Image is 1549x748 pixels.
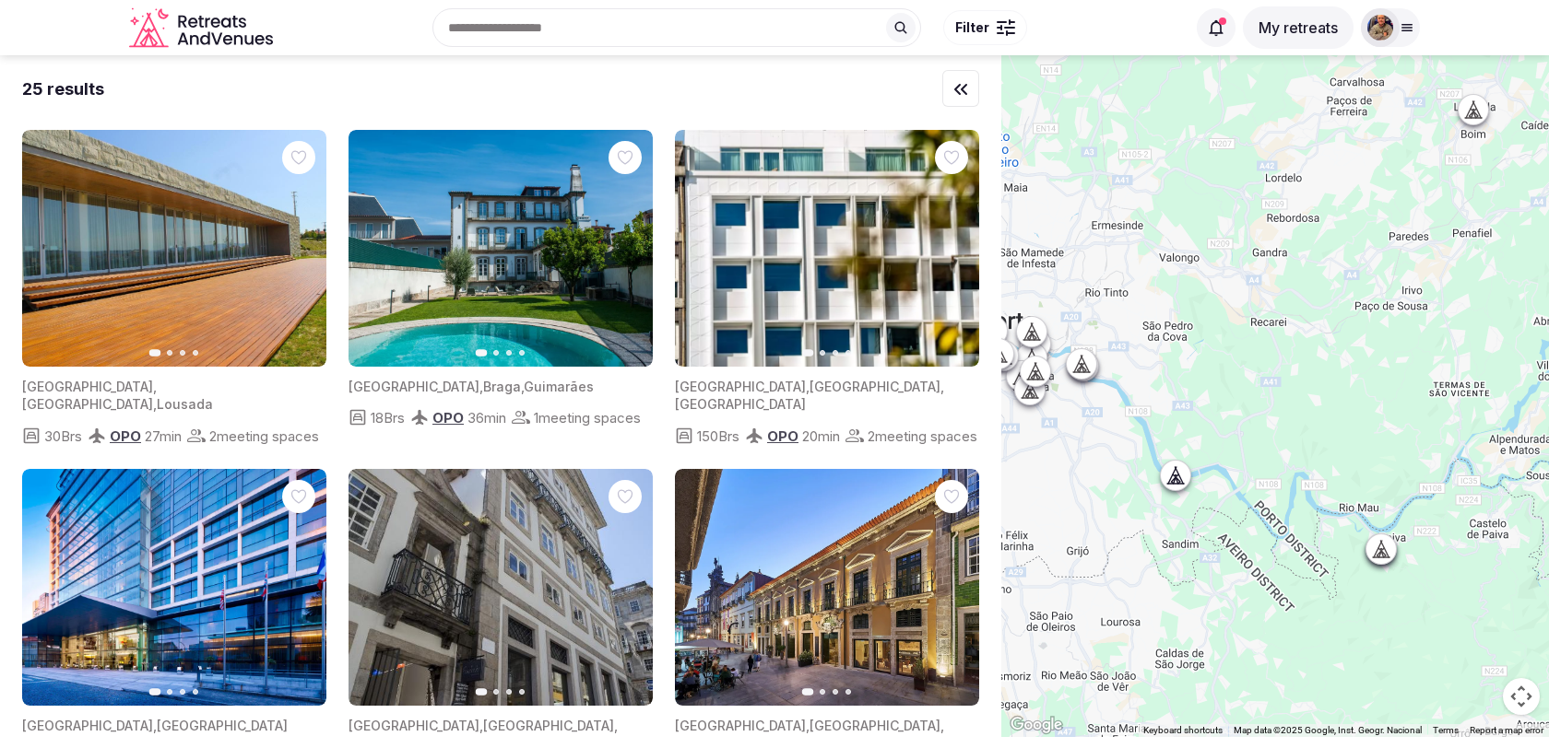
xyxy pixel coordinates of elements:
img: Featured image for venue [675,130,979,367]
button: Go to slide 1 [476,349,488,356]
span: [GEOGRAPHIC_DATA] [810,379,940,394]
span: Map data ©2025 Google, Inst. Geogr. Nacional [1234,725,1422,735]
img: Featured image for venue [675,469,979,706]
span: OPO [432,409,464,427]
span: , [521,379,524,394]
img: Featured image for venue [349,469,653,706]
button: Go to slide 2 [493,350,499,356]
span: [GEOGRAPHIC_DATA] [22,396,153,412]
span: [GEOGRAPHIC_DATA] [349,718,479,733]
img: Featured image for venue [22,469,326,706]
span: 2 meeting spaces [868,427,977,446]
button: Go to slide 2 [820,689,825,695]
img: Google [1006,713,1067,737]
button: Go to slide 3 [506,689,512,695]
button: Go to slide 3 [833,350,838,356]
div: 25 results [22,77,104,100]
span: [GEOGRAPHIC_DATA] [349,379,479,394]
button: Keyboard shortcuts [1143,724,1223,737]
span: [GEOGRAPHIC_DATA] [22,379,153,394]
button: Go to slide 2 [167,350,172,356]
span: Filter [955,18,989,37]
a: Open this area in Google Maps (opens a new window) [1006,713,1067,737]
span: , [153,396,157,412]
button: Filter [943,10,1027,45]
span: [GEOGRAPHIC_DATA] [675,396,806,412]
button: Go to slide 3 [180,350,185,356]
button: Go to slide 1 [802,688,814,695]
span: , [940,379,944,394]
span: [GEOGRAPHIC_DATA] [483,718,614,733]
button: Go to slide 4 [193,689,198,695]
a: Report a map error [1470,725,1543,735]
span: 30 Brs [44,427,82,446]
button: Map camera controls [1503,678,1540,715]
button: Go to slide 4 [193,350,198,356]
button: Go to slide 1 [149,688,161,695]
span: , [479,718,483,733]
span: Lousada [157,396,213,412]
button: Go to slide 2 [167,689,172,695]
span: , [806,379,810,394]
span: 1 meeting spaces [534,408,641,427]
button: Go to slide 4 [845,350,851,356]
span: 36 min [467,408,506,427]
span: , [614,718,618,733]
span: [GEOGRAPHIC_DATA] [675,718,806,733]
span: 18 Brs [371,408,405,427]
button: Go to slide 2 [820,350,825,356]
button: Go to slide 1 [802,349,814,356]
button: My retreats [1243,6,1354,49]
button: Go to slide 2 [493,689,499,695]
svg: Retreats and Venues company logo [129,7,277,49]
a: My retreats [1243,18,1354,37]
span: [GEOGRAPHIC_DATA] [22,718,153,733]
img: Featured image for venue [22,130,326,367]
span: , [153,379,157,394]
span: 20 min [802,427,840,446]
button: Go to slide 1 [476,688,488,695]
span: 150 Brs [697,427,739,446]
span: OPO [767,427,798,445]
span: , [940,718,944,733]
span: [GEOGRAPHIC_DATA] [810,718,940,733]
span: [GEOGRAPHIC_DATA] [675,379,806,394]
span: OPO [110,427,141,445]
img: julen [1367,15,1393,41]
span: Braga [483,379,521,394]
button: Go to slide 4 [519,350,525,356]
button: Go to slide 4 [519,689,525,695]
span: , [153,718,157,733]
button: Go to slide 3 [180,689,185,695]
span: 2 meeting spaces [209,427,319,446]
button: Go to slide 1 [149,349,161,356]
a: Visit the homepage [129,7,277,49]
span: 27 min [145,427,182,446]
a: Terms (opens in new tab) [1433,725,1459,735]
span: , [806,718,810,733]
img: Featured image for venue [349,130,653,367]
span: , [479,379,483,394]
button: Go to slide 3 [506,350,512,356]
button: Go to slide 3 [833,689,838,695]
button: Go to slide 4 [845,689,851,695]
span: [GEOGRAPHIC_DATA] [157,718,288,733]
span: Guimarães [524,379,594,394]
